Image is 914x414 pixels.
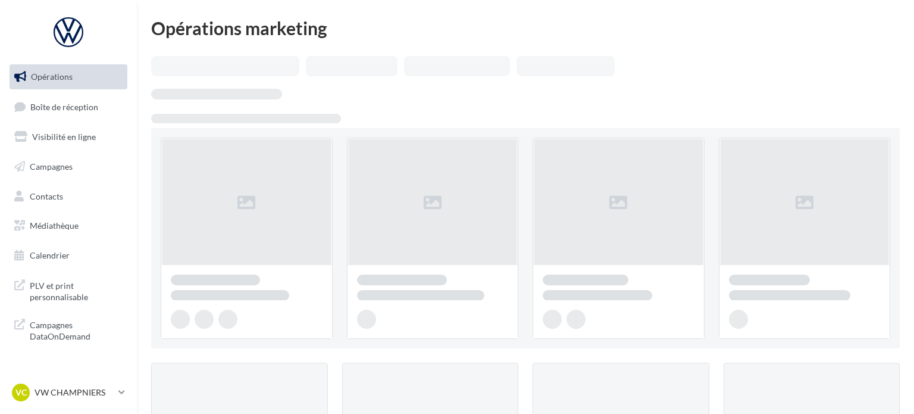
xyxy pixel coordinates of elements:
[7,154,130,179] a: Campagnes
[35,387,114,399] p: VW CHAMPNIERS
[7,213,130,238] a: Médiathèque
[30,250,70,260] span: Calendrier
[10,381,127,404] a: VC VW CHAMPNIERS
[30,317,123,343] span: Campagnes DataOnDemand
[151,19,900,37] div: Opérations marketing
[31,71,73,82] span: Opérations
[7,124,130,150] a: Visibilité en ligne
[7,64,130,89] a: Opérations
[30,220,79,231] span: Médiathèque
[15,387,27,399] span: VC
[30,191,63,201] span: Contacts
[32,132,96,142] span: Visibilité en ligne
[7,94,130,120] a: Boîte de réception
[7,184,130,209] a: Contacts
[30,161,73,172] span: Campagnes
[30,101,98,111] span: Boîte de réception
[30,278,123,303] span: PLV et print personnalisable
[7,273,130,308] a: PLV et print personnalisable
[7,312,130,347] a: Campagnes DataOnDemand
[7,243,130,268] a: Calendrier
